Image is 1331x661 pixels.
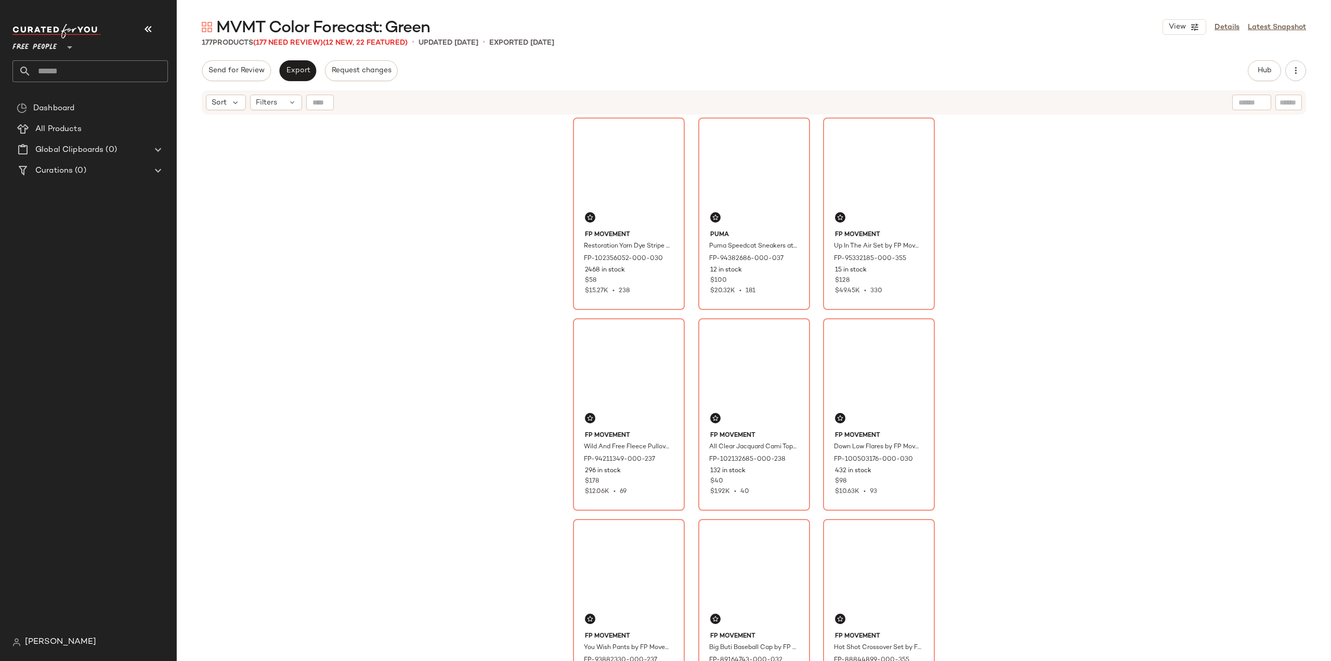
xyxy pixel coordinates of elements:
[834,443,922,452] span: Down Low Flares by FP Movement at Free People in [GEOGRAPHIC_DATA], Size: XL
[837,214,843,221] img: svg%3e
[331,67,392,75] span: Request changes
[709,455,786,464] span: FP-102132685-000-238
[584,242,672,251] span: Restoration Yarn Dye Stripe Layer Top by FP Movement at Free People in Green, Size: L
[620,488,627,495] span: 69
[835,288,860,294] span: $49.45K
[835,431,923,440] span: FP Movement
[710,276,727,286] span: $100
[870,288,882,294] span: 330
[585,266,625,275] span: 2468 in stock
[835,477,846,486] span: $98
[710,477,723,486] span: $40
[279,60,316,81] button: Export
[12,638,21,646] img: svg%3e
[608,288,619,294] span: •
[202,22,212,32] img: svg%3e
[35,144,103,156] span: Global Clipboards
[12,24,101,38] img: cfy_white_logo.C9jOOHJF.svg
[835,230,923,240] span: FP Movement
[834,455,913,464] span: FP-100503176-000-030
[285,67,310,75] span: Export
[202,37,408,48] div: Products
[710,431,798,440] span: FP Movement
[587,616,593,622] img: svg%3e
[709,242,797,251] span: Puma Speedcat Sneakers at Free People in [GEOGRAPHIC_DATA], Size: US 6.5
[835,632,923,641] span: FP Movement
[710,632,798,641] span: FP Movement
[837,616,843,622] img: svg%3e
[859,488,870,495] span: •
[253,39,323,47] span: (177 Need Review)
[103,144,116,156] span: (0)
[325,60,398,81] button: Request changes
[730,488,740,495] span: •
[860,288,870,294] span: •
[837,415,843,421] img: svg%3e
[584,254,663,264] span: FP-102356052-000-030
[835,488,859,495] span: $10.63K
[609,488,620,495] span: •
[585,276,596,286] span: $58
[710,266,742,275] span: 12 in stock
[208,67,265,75] span: Send for Review
[712,214,719,221] img: svg%3e
[489,37,554,48] p: Exported [DATE]
[710,288,735,294] span: $20.32K
[323,39,408,47] span: (12 New, 22 Featured)
[1248,60,1281,81] button: Hub
[710,466,746,476] span: 132 in stock
[25,636,96,649] span: [PERSON_NAME]
[870,488,877,495] span: 93
[710,488,730,495] span: $1.92K
[585,431,673,440] span: FP Movement
[35,123,82,135] span: All Products
[73,165,86,177] span: (0)
[256,97,277,108] span: Filters
[202,60,271,81] button: Send for Review
[212,97,227,108] span: Sort
[834,643,922,653] span: Hot Shot Crossover Set by FP Movement at Free People in Green, Size: XS
[740,488,749,495] span: 40
[35,165,73,177] span: Curations
[585,632,673,641] span: FP Movement
[585,466,621,476] span: 296 in stock
[584,455,655,464] span: FP-94211349-000-237
[835,266,867,275] span: 15 in stock
[584,443,672,452] span: Wild And Free Fleece Pullover Jacket by FP Movement at Free People in Green, Size: S
[412,36,414,49] span: •
[835,276,850,286] span: $128
[419,37,478,48] p: updated [DATE]
[585,230,673,240] span: FP Movement
[585,288,608,294] span: $15.27K
[835,466,871,476] span: 432 in stock
[33,102,74,114] span: Dashboard
[1168,23,1186,31] span: View
[1248,22,1306,33] a: Latest Snapshot
[1257,67,1272,75] span: Hub
[712,415,719,421] img: svg%3e
[587,415,593,421] img: svg%3e
[585,477,599,486] span: $178
[216,18,430,38] span: MVMT Color Forecast: Green
[1163,19,1206,35] button: View
[834,242,922,251] span: Up In The Air Set by FP Movement at Free People in [GEOGRAPHIC_DATA], Size: L
[587,214,593,221] img: svg%3e
[585,488,609,495] span: $12.06K
[1215,22,1239,33] a: Details
[710,230,798,240] span: Puma
[709,254,784,264] span: FP-94382686-000-037
[834,254,906,264] span: FP-95332185-000-355
[746,288,755,294] span: 181
[709,443,797,452] span: All Clear Jacquard Cami Top by FP Movement at Free People in Green, Size: M/L
[202,39,213,47] span: 177
[584,643,672,653] span: You Wish Pants by FP Movement at Free People in [GEOGRAPHIC_DATA], Size: M
[735,288,746,294] span: •
[619,288,630,294] span: 238
[482,36,485,49] span: •
[17,103,27,113] img: svg%3e
[12,35,57,54] span: Free People
[712,616,719,622] img: svg%3e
